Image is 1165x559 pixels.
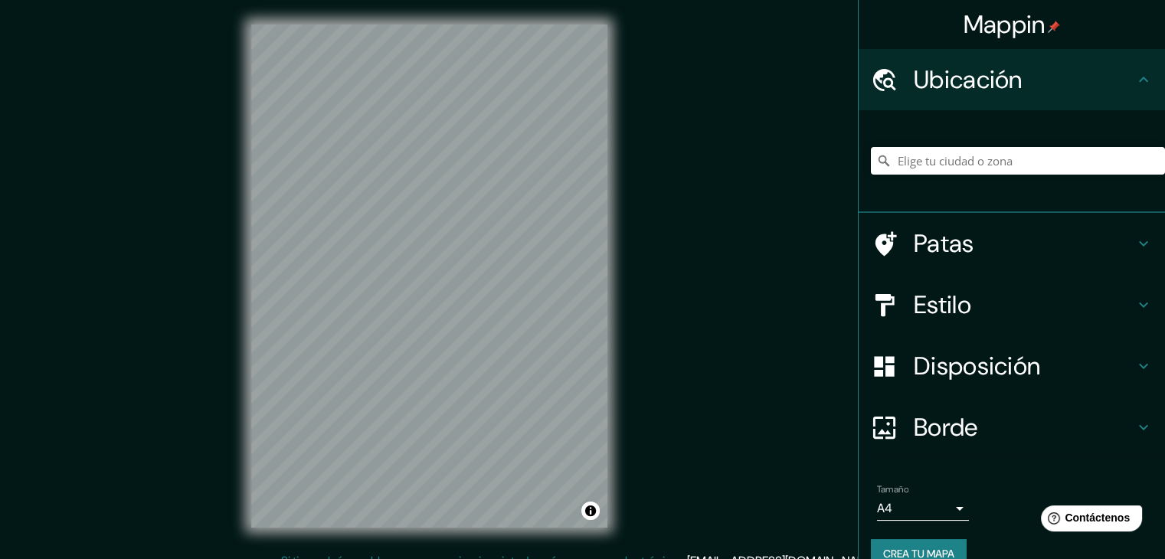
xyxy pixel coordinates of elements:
div: Ubicación [859,49,1165,110]
font: Ubicación [914,64,1023,96]
font: Estilo [914,289,971,321]
font: A4 [877,500,892,516]
font: Patas [914,227,974,260]
iframe: Lanzador de widgets de ayuda [1029,499,1148,542]
font: Disposición [914,350,1040,382]
div: Estilo [859,274,1165,335]
div: Disposición [859,335,1165,397]
div: Patas [859,213,1165,274]
button: Activar o desactivar atribución [581,502,600,520]
input: Elige tu ciudad o zona [871,147,1165,175]
font: Borde [914,411,978,443]
canvas: Mapa [251,25,607,528]
div: A4 [877,496,969,521]
font: Mappin [964,8,1046,41]
div: Borde [859,397,1165,458]
img: pin-icon.png [1048,21,1060,33]
font: Tamaño [877,483,908,495]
